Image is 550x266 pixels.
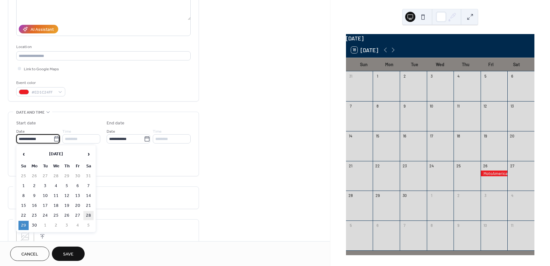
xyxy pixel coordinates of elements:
[62,191,72,200] td: 12
[40,191,50,200] td: 10
[483,223,488,228] div: 10
[456,223,461,228] div: 9
[402,223,407,228] div: 7
[29,191,39,200] td: 9
[73,201,83,210] td: 20
[429,223,434,228] div: 8
[478,58,504,71] div: Fri
[18,221,29,230] td: 29
[62,181,72,191] td: 5
[83,181,94,191] td: 7
[16,128,25,135] span: Date
[375,133,380,138] div: 15
[62,171,72,181] td: 29
[16,44,189,50] div: Location
[510,73,515,79] div: 6
[73,181,83,191] td: 6
[429,163,434,168] div: 24
[84,148,93,160] span: ›
[51,191,61,200] td: 11
[483,133,488,138] div: 19
[510,133,515,138] div: 20
[32,89,55,96] span: #ED1C24FF
[483,73,488,79] div: 5
[83,201,94,210] td: 21
[375,223,380,228] div: 6
[62,211,72,220] td: 26
[18,191,29,200] td: 8
[107,120,124,127] div: End date
[83,191,94,200] td: 14
[427,58,453,71] div: Wed
[402,163,407,168] div: 23
[510,223,515,228] div: 11
[153,128,162,135] span: Time
[73,171,83,181] td: 30
[73,162,83,171] th: Fr
[483,193,488,198] div: 3
[62,201,72,210] td: 19
[83,221,94,230] td: 5
[29,221,39,230] td: 30
[73,211,83,220] td: 27
[16,120,36,127] div: Start date
[429,193,434,198] div: 1
[377,58,402,71] div: Mon
[18,211,29,220] td: 22
[62,221,72,230] td: 3
[510,163,515,168] div: 27
[348,103,353,108] div: 7
[19,148,28,160] span: ‹
[83,211,94,220] td: 28
[63,251,74,258] span: Save
[83,162,94,171] th: Sa
[402,73,407,79] div: 2
[73,191,83,200] td: 13
[351,58,377,71] div: Sun
[107,128,115,135] span: Date
[375,73,380,79] div: 1
[29,181,39,191] td: 2
[429,133,434,138] div: 17
[40,162,50,171] th: Tu
[510,103,515,108] div: 13
[456,163,461,168] div: 25
[51,221,61,230] td: 2
[51,162,61,171] th: We
[483,103,488,108] div: 12
[51,171,61,181] td: 28
[51,211,61,220] td: 25
[348,73,353,79] div: 31
[456,73,461,79] div: 4
[402,58,427,71] div: Tue
[29,147,83,161] th: [DATE]
[429,73,434,79] div: 3
[348,163,353,168] div: 21
[456,103,461,108] div: 11
[402,103,407,108] div: 9
[402,133,407,138] div: 16
[83,171,94,181] td: 31
[19,25,58,33] button: AI Assistant
[52,247,85,261] button: Save
[24,66,59,73] span: Link to Google Maps
[29,211,39,220] td: 23
[40,181,50,191] td: 3
[16,80,64,86] div: Event color
[62,162,72,171] th: Th
[51,201,61,210] td: 18
[18,201,29,210] td: 15
[348,223,353,228] div: 5
[29,201,39,210] td: 16
[375,163,380,168] div: 22
[51,181,61,191] td: 4
[346,34,534,42] div: [DATE]
[16,227,34,245] div: ;
[21,251,38,258] span: Cancel
[456,193,461,198] div: 2
[10,247,49,261] a: Cancel
[73,221,83,230] td: 4
[40,201,50,210] td: 17
[348,193,353,198] div: 28
[40,221,50,230] td: 1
